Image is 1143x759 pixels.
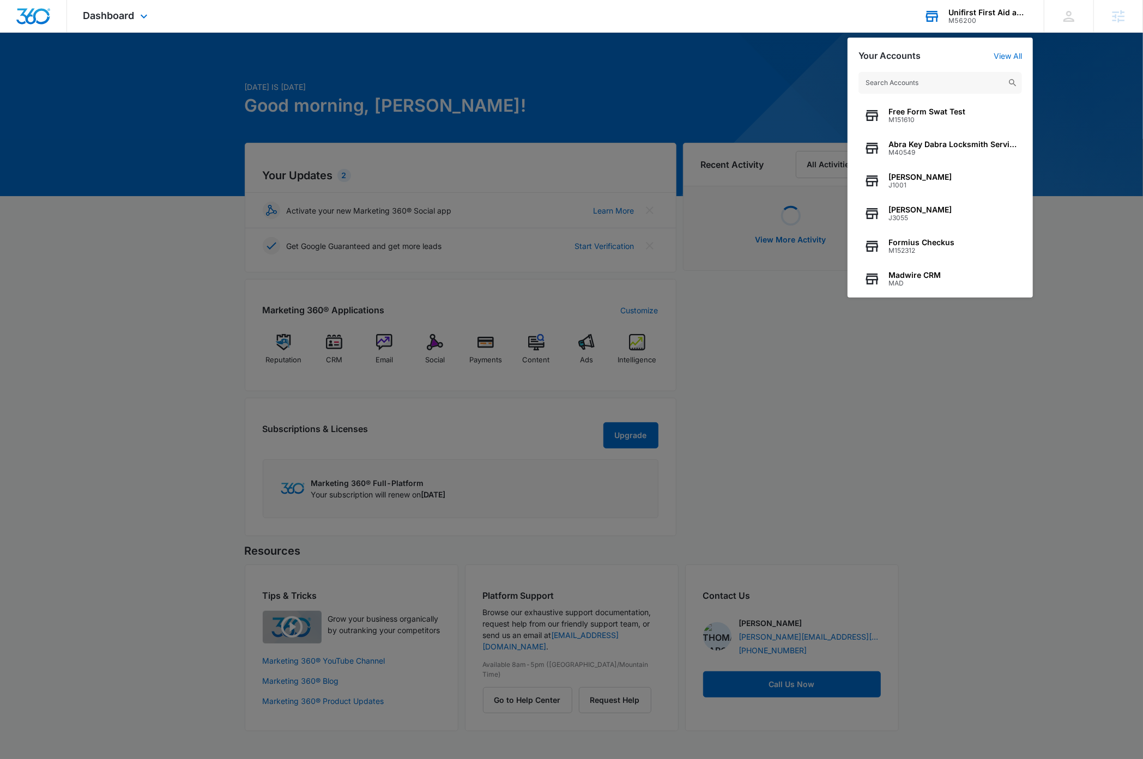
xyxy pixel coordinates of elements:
button: Formius CheckusM152312 [858,230,1022,263]
span: M152312 [888,247,954,254]
span: M40549 [888,149,1017,156]
button: [PERSON_NAME]J3055 [858,197,1022,230]
span: J3055 [888,214,952,222]
a: View All [994,51,1022,60]
button: Abra Key Dabra Locksmith ServicesM40549 [858,132,1022,165]
span: M151610 [888,116,965,124]
button: [PERSON_NAME]J1001 [858,165,1022,197]
div: account name [948,8,1028,17]
span: [PERSON_NAME] [888,205,952,214]
button: Free Form Swat TestM151610 [858,99,1022,132]
div: account id [948,17,1028,25]
span: Abra Key Dabra Locksmith Services [888,140,1017,149]
span: Dashboard [83,10,135,21]
span: Formius Checkus [888,238,954,247]
span: [PERSON_NAME] [888,173,952,181]
button: Madwire CRMMAD [858,263,1022,295]
input: Search Accounts [858,72,1022,94]
span: Madwire CRM [888,271,941,280]
h2: Your Accounts [858,51,921,61]
span: MAD [888,280,941,287]
span: J1001 [888,181,952,189]
span: Free Form Swat Test [888,107,965,116]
